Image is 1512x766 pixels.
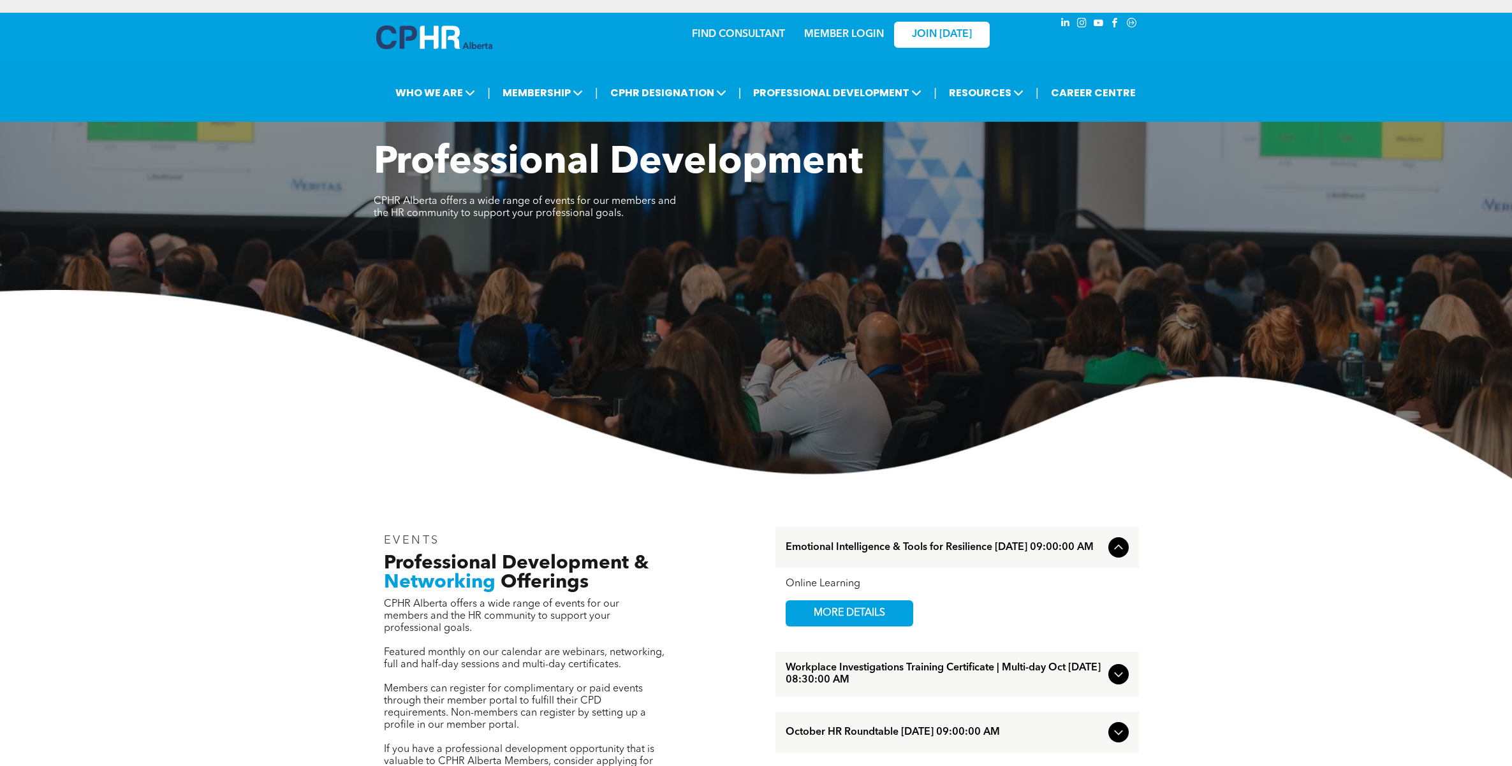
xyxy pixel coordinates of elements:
a: MEMBER LOGIN [804,29,884,40]
span: JOIN [DATE] [912,29,972,41]
span: RESOURCES [945,81,1027,105]
span: Featured monthly on our calendar are webinars, networking, full and half-day sessions and multi-d... [384,647,664,670]
div: Online Learning [786,578,1129,590]
span: CPHR DESIGNATION [606,81,730,105]
span: EVENTS [384,535,441,546]
span: Professional Development [374,144,863,182]
span: October HR Roundtable [DATE] 09:00:00 AM [786,726,1103,739]
li: | [738,80,742,106]
li: | [934,80,937,106]
a: instagram [1075,16,1089,33]
li: | [487,80,490,106]
li: | [595,80,598,106]
a: CAREER CENTRE [1047,81,1140,105]
span: CPHR Alberta offers a wide range of events for our members and the HR community to support your p... [374,196,676,219]
span: WHO WE ARE [392,81,479,105]
a: youtube [1092,16,1106,33]
li: | [1036,80,1039,106]
span: MORE DETAILS [799,601,900,626]
a: MORE DETAILS [786,600,913,626]
span: Networking [384,573,495,592]
a: JOIN [DATE] [894,22,990,48]
span: Emotional Intelligence & Tools for Resilience [DATE] 09:00:00 AM [786,542,1103,554]
a: FIND CONSULTANT [692,29,785,40]
span: Professional Development & [384,554,649,573]
span: CPHR Alberta offers a wide range of events for our members and the HR community to support your p... [384,599,619,633]
a: linkedin [1059,16,1073,33]
span: PROFESSIONAL DEVELOPMENT [749,81,925,105]
a: facebook [1108,16,1122,33]
a: Social network [1125,16,1139,33]
img: A blue and white logo for cp alberta [376,25,492,49]
span: Workplace Investigations Training Certificate | Multi-day Oct [DATE] 08:30:00 AM [786,662,1103,686]
span: Offerings [501,573,589,592]
span: Members can register for complimentary or paid events through their member portal to fulfill thei... [384,684,646,730]
span: MEMBERSHIP [499,81,587,105]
